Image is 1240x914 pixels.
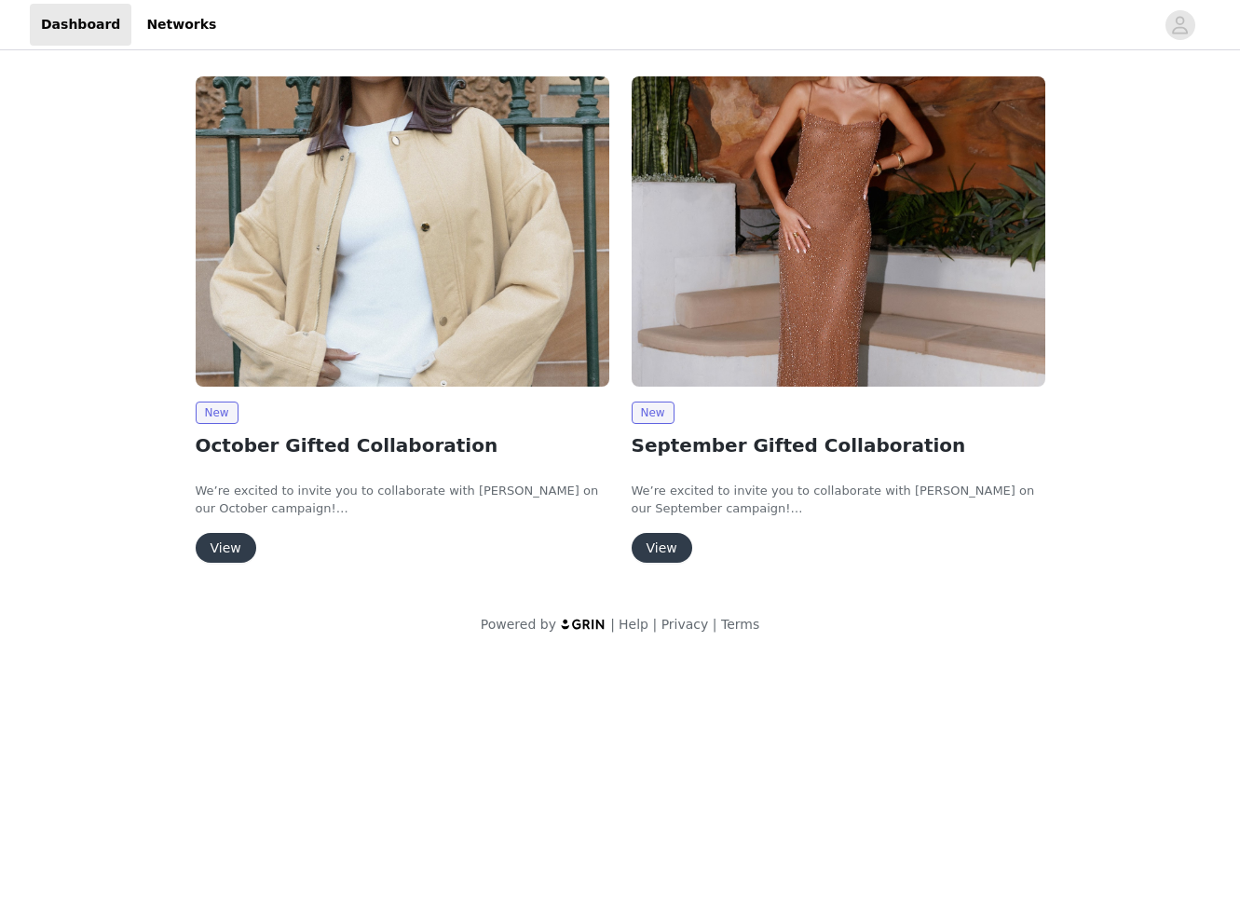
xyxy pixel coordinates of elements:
[619,617,648,632] a: Help
[610,617,615,632] span: |
[30,4,131,46] a: Dashboard
[632,482,1045,518] p: We’re excited to invite you to collaborate with [PERSON_NAME] on our September campaign!
[560,618,606,630] img: logo
[196,76,609,387] img: Peppermayo USA
[196,541,256,555] a: View
[632,76,1045,387] img: Peppermayo USA
[632,402,675,424] span: New
[632,533,692,563] button: View
[721,617,759,632] a: Terms
[1171,10,1189,40] div: avatar
[481,617,556,632] span: Powered by
[661,617,709,632] a: Privacy
[713,617,717,632] span: |
[196,402,238,424] span: New
[632,541,692,555] a: View
[196,431,609,459] h2: October Gifted Collaboration
[135,4,227,46] a: Networks
[632,431,1045,459] h2: September Gifted Collaboration
[652,617,657,632] span: |
[196,533,256,563] button: View
[196,482,609,518] p: We’re excited to invite you to collaborate with [PERSON_NAME] on our October campaign!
